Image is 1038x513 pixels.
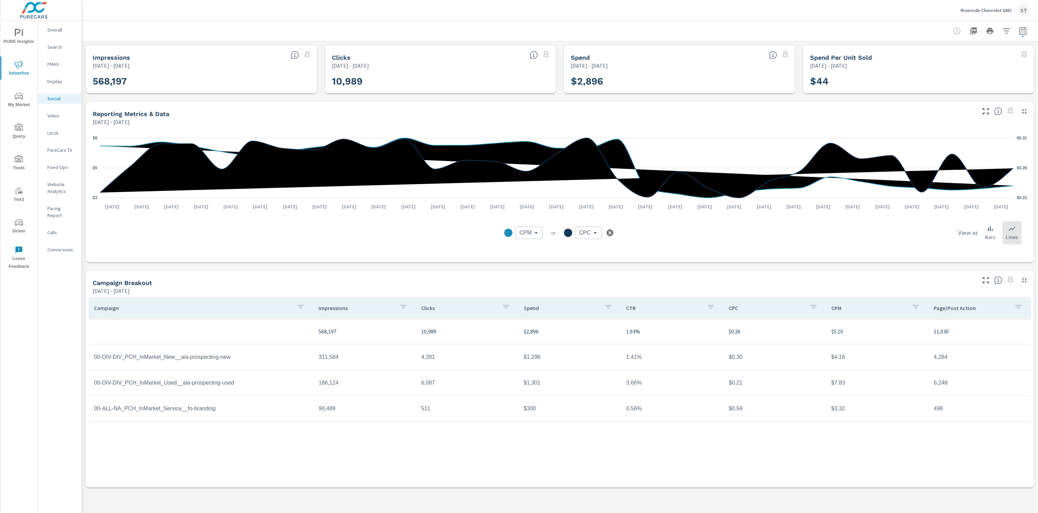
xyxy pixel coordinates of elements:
p: 10,989 [421,327,513,335]
p: PureCars TV [47,147,76,153]
td: 00-ALL-NA_PCH_InMarket_Service__fo-branding [89,400,313,417]
p: Bars [985,233,995,241]
h5: Spend [571,54,590,61]
p: Calls [47,229,76,236]
p: [DATE] [900,203,924,210]
p: [DATE] [485,203,509,210]
p: Clicks [421,305,496,311]
span: Advertise [2,60,35,77]
p: Display [47,78,76,85]
div: ST [1017,4,1030,16]
td: 311,584 [313,349,416,366]
text: $8 [93,136,97,140]
h5: Clicks [332,54,350,61]
h5: Reporting Metrics & Data [93,110,169,117]
span: CPM [519,229,532,236]
p: [DATE] [693,203,717,210]
span: Understand Social data over time and see how metrics compare to each other. [994,107,1002,115]
div: Video [38,111,81,121]
span: Tools [2,155,35,172]
p: [DATE] [426,203,450,210]
td: 00-DIV-DIV_PCH_InMarket_New__aia-prospecting-new [89,349,313,366]
p: [DATE] [159,203,183,210]
p: [DATE] [870,203,895,210]
p: CTR [626,305,701,311]
button: Make Fullscreen [980,275,991,286]
div: Overall [38,25,81,35]
p: Overall [47,26,76,33]
td: $7.83 [826,374,929,391]
h5: Impressions [93,54,130,61]
span: Driver [2,218,35,235]
p: Lines [1006,233,1018,241]
p: [DATE] [367,203,391,210]
p: [DATE] [515,203,539,210]
p: Website Analytics [47,181,76,195]
div: Calls [38,227,81,238]
td: $3.32 [826,400,929,417]
p: Spend [524,305,599,311]
span: Select a preset date range to save this widget [541,49,552,60]
div: PureCars TV [38,145,81,155]
span: Leave Feedback [2,246,35,271]
td: 0.56% [621,400,723,417]
div: Social [38,93,81,104]
p: Impressions [319,305,394,311]
td: $0.30 [723,349,826,366]
h3: $44 [810,76,1027,87]
td: $1,296 [518,349,621,366]
span: Tier2 [2,187,35,204]
td: 498 [928,400,1031,417]
div: Pacing Report [38,203,81,220]
p: $0.26 [729,327,820,335]
p: Social [47,95,76,102]
p: [DATE] [752,203,776,210]
p: Riverside Chevrolet GMC [960,7,1012,13]
p: Campaign [94,305,291,311]
p: [DATE] [337,203,361,210]
p: [DATE] [544,203,568,210]
td: 6,248 [928,374,1031,391]
h3: $2,896 [571,76,788,87]
p: $5.10 [831,327,923,335]
span: The number of times an ad was shown on your behalf. [291,51,299,59]
td: 4,391 [416,349,518,366]
span: This is a summary of Social performance results by campaign. Each column can be sorted. [994,276,1002,284]
p: 1.93% [626,327,718,335]
p: [DATE] [100,203,124,210]
div: CPC [575,227,602,239]
p: vs [543,230,564,236]
span: Query [2,124,35,140]
td: 00-DIV-DIV_PCH_InMarket_Used__aia-prospecting-used [89,374,313,391]
p: [DATE] - [DATE] [810,61,847,70]
div: Website Analytics [38,179,81,196]
span: The amount of money spent on advertising during the period. [769,51,777,59]
span: Select a preset date range to save this widget [780,49,791,60]
p: [DATE] [722,203,746,210]
td: $1,301 [518,374,621,391]
p: [DATE] [811,203,835,210]
p: [DATE] [604,203,628,210]
p: [DATE] [219,203,243,210]
h5: Campaign Breakout [93,279,152,286]
p: [DATE] - [DATE] [332,61,369,70]
button: Minimize Widget [1019,106,1030,117]
p: Pacing Report [47,205,76,219]
text: $5 [93,166,97,170]
p: $2,896 [524,327,615,335]
p: [DATE] [308,203,332,210]
p: [DATE] [633,203,657,210]
h5: Spend Per Unit Sold [810,54,872,61]
p: [DATE] [455,203,480,210]
p: PMAX [47,61,76,68]
td: 1.41% [621,349,723,366]
p: CPM [831,305,907,311]
td: $300 [518,400,621,417]
div: Fixed Ops [38,162,81,172]
button: Apply Filters [1000,24,1013,38]
p: [DATE] [663,203,687,210]
p: [DATE] [930,203,954,210]
div: Conversions [38,244,81,255]
div: Display [38,76,81,87]
span: Select a preset date range to save this widget [302,49,313,60]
